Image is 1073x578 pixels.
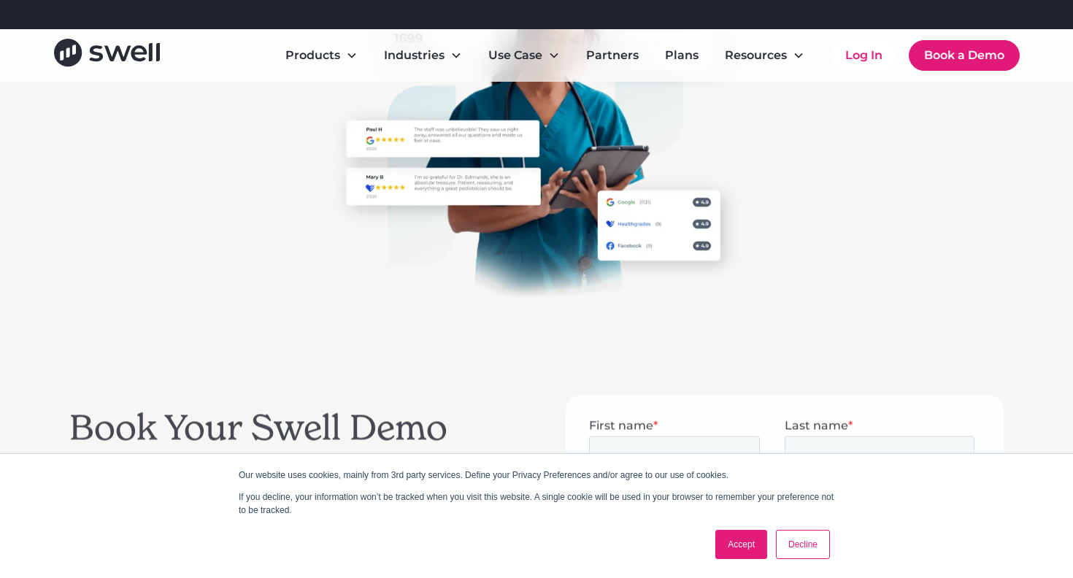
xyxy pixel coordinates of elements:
[725,47,787,64] div: Resources
[653,41,710,70] a: Plans
[715,530,767,559] a: Accept
[196,120,287,134] span: Phone number
[384,47,445,64] div: Industries
[574,41,650,70] a: Partners
[54,39,160,72] a: home
[274,41,369,70] div: Products
[239,469,834,482] p: Our website uses cookies, mainly from 3rd party services. Define your Privacy Preferences and/or ...
[477,41,572,70] div: Use Case
[69,406,507,449] h2: Book Your Swell Demo
[776,530,830,559] a: Decline
[909,40,1020,71] a: Book a Demo
[155,352,236,382] input: Submit
[239,490,834,517] p: If you decline, your information won’t be tracked when you visit this website. A single cookie wi...
[713,41,816,70] div: Resources
[831,41,897,70] a: Log In
[372,41,474,70] div: Industries
[1,250,341,270] a: Mobile Terms of Service
[488,47,542,64] div: Use Case
[285,47,340,64] div: Products
[45,260,100,270] a: Privacy Policy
